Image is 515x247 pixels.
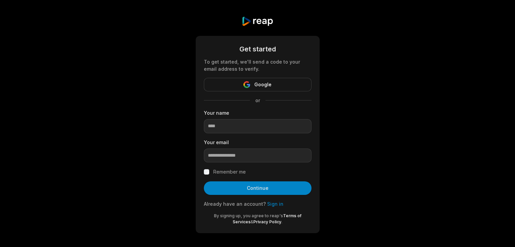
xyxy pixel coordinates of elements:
[204,109,312,116] label: Your name
[204,44,312,54] div: Get started
[214,213,283,218] span: By signing up, you agree to reap's
[204,181,312,195] button: Continue
[204,201,266,207] span: Already have an account?
[254,81,272,89] span: Google
[204,139,312,146] label: Your email
[241,16,274,26] img: reap
[204,58,312,72] div: To get started, we'll send a code to your email address to verify.
[267,201,283,207] a: Sign in
[281,219,282,224] span: .
[233,213,301,224] a: Terms of Services
[250,97,265,104] span: or
[213,168,246,176] label: Remember me
[253,219,281,224] a: Privacy Policy
[251,219,253,224] span: &
[204,78,312,91] button: Google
